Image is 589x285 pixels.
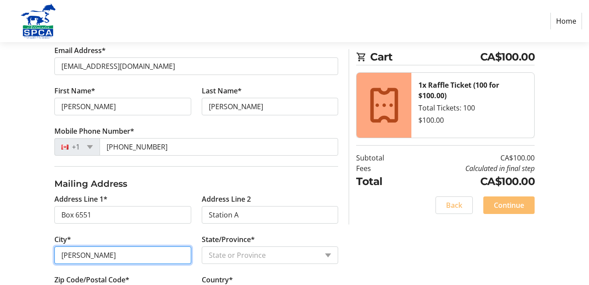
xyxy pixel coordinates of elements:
[408,153,535,163] td: CA$100.00
[436,196,473,214] button: Back
[418,115,527,125] div: $100.00
[202,234,255,245] label: State/Province*
[483,196,535,214] button: Continue
[100,138,339,156] input: (506) 234-5678
[54,177,339,190] h3: Mailing Address
[356,174,407,189] td: Total
[202,194,251,204] label: Address Line 2
[550,13,582,29] a: Home
[202,274,233,285] label: Country*
[370,49,480,65] span: Cart
[418,103,527,113] div: Total Tickets: 100
[54,85,95,96] label: First Name*
[202,85,242,96] label: Last Name*
[446,200,462,210] span: Back
[494,200,524,210] span: Continue
[408,174,535,189] td: CA$100.00
[54,194,107,204] label: Address Line 1*
[356,163,407,174] td: Fees
[7,4,69,39] img: Alberta SPCA's Logo
[54,234,71,245] label: City*
[54,206,191,224] input: Address
[480,49,535,65] span: CA$100.00
[54,45,106,56] label: Email Address*
[356,153,407,163] td: Subtotal
[54,246,191,264] input: City
[418,80,499,100] strong: 1x Raffle Ticket (100 for $100.00)
[54,126,134,136] label: Mobile Phone Number*
[54,274,129,285] label: Zip Code/Postal Code*
[408,163,535,174] td: Calculated in final step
